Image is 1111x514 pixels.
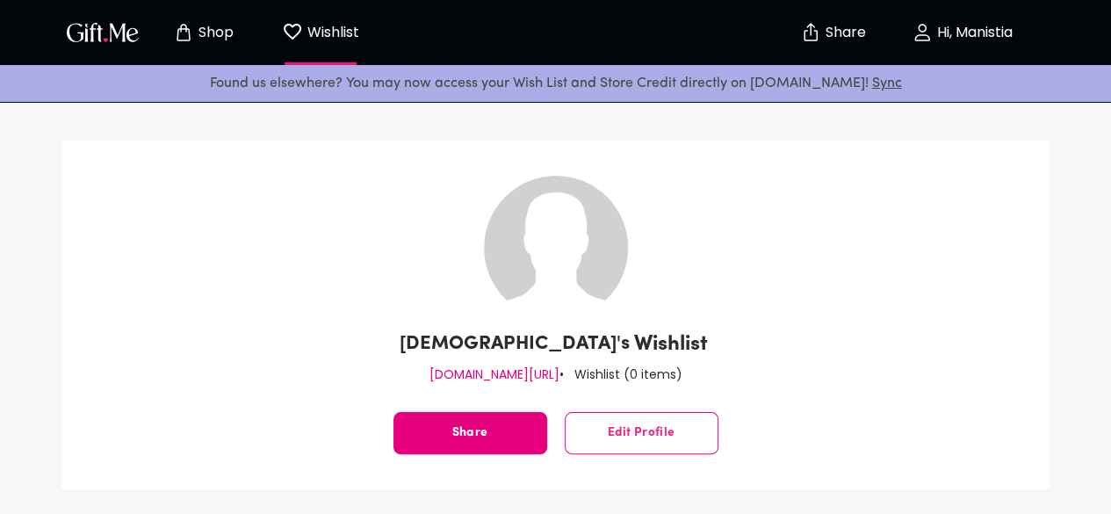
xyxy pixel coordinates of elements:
img: secure [800,22,821,43]
p: Wishlist [634,330,708,358]
p: Share [821,25,866,40]
p: • Wishlist ( 0 items ) [559,363,682,386]
p: Shop [194,25,234,40]
p: Wishlist [303,21,359,44]
p: [DEMOGRAPHIC_DATA]'s [400,330,630,358]
p: [DOMAIN_NAME][URL] [429,363,559,386]
a: Sync [872,76,902,90]
button: Share [802,2,863,63]
img: GiftMe Logo [63,19,142,45]
button: Hi, Manistia [874,4,1050,61]
button: Store page [155,4,251,61]
img: Guest 314191 [484,176,628,320]
p: Found us elsewhere? You may now access your Wish List and Store Credit directly on [DOMAIN_NAME]! [14,72,1097,95]
button: Edit Profile [565,412,718,454]
button: Share [393,412,547,454]
button: Wishlist page [272,4,369,61]
button: GiftMe Logo [61,22,144,43]
p: Hi, Manistia [933,25,1013,40]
